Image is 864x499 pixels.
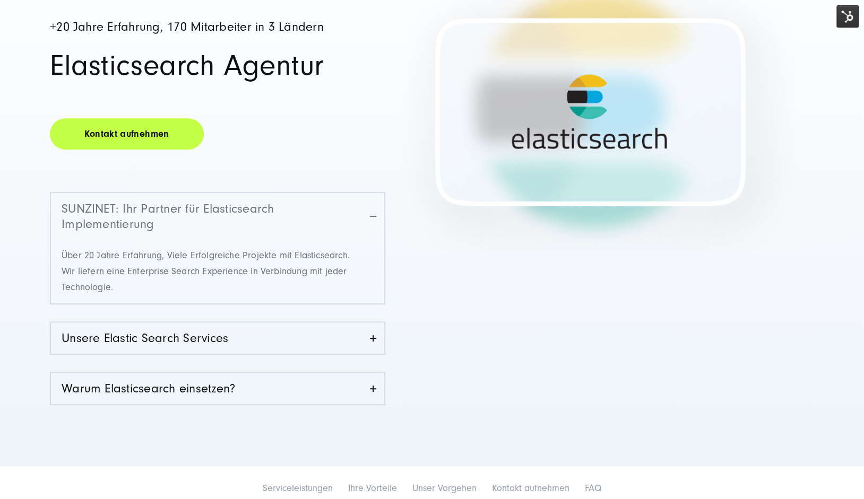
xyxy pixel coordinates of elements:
[492,483,569,494] a: Kontakt aufnehmen
[51,373,384,404] a: Warum Elasticsearch einsetzen?
[836,5,859,28] img: HubSpot Tools-Menüschalter
[348,483,397,494] a: Ihre Vorteile
[50,118,204,150] a: Kontakt aufnehmen
[62,248,350,295] p: Über 20 Jahre Erfahrung, Viele Erfolgreiche Projekte mit Elasticsearch. Wir liefern eine Enterpri...
[51,193,384,240] a: SUNZINET: Ihr Partner für Elasticsearch Implementierung
[585,483,601,494] a: FAQ
[50,21,385,34] h4: +20 Jahre Erfahrung, 170 Mitarbeiter in 3 Ländern
[412,483,477,494] a: Unser Vorgehen
[263,483,333,494] a: Serviceleistungen
[50,51,385,81] h1: Elasticsearch Agentur
[51,322,384,354] a: Unsere Elastic Search Services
